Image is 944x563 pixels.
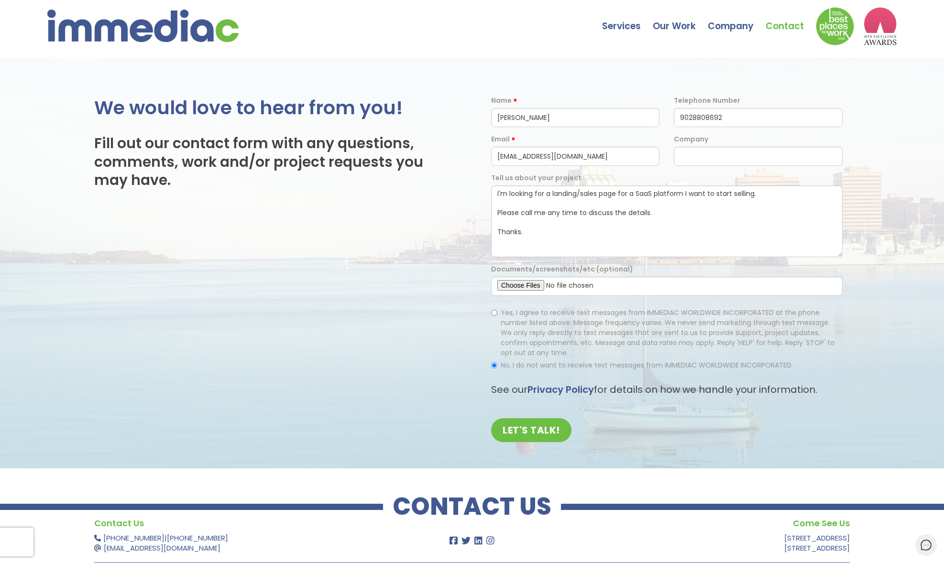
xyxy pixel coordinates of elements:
[167,533,228,543] a: [PHONE_NUMBER]
[491,382,843,397] p: See our for details on how we handle your information.
[674,134,708,144] label: Company
[653,2,708,36] a: Our Work
[491,362,497,368] input: No, I do not want to receive text messages from IMMEDIAC WORLDWIDE INCORPORATED.
[491,96,512,106] label: Name
[491,418,571,442] input: LET'S TALK!
[708,2,766,36] a: Company
[602,2,653,36] a: Services
[864,7,897,45] img: logo2_wea_nobg.webp
[784,533,850,553] a: [STREET_ADDRESS][STREET_ADDRESS]
[104,543,220,553] a: [EMAIL_ADDRESS][DOMAIN_NAME]
[491,134,510,144] label: Email
[94,533,402,553] p: |
[383,497,561,516] h2: CONTACT US
[103,533,165,543] a: [PHONE_NUMBER]
[94,134,453,190] h3: Fill out our contact form with any questions, comments, work and/or project requests you may have.
[501,308,834,357] span: Yes, I agree to receive text messages from IMMEDIAC WORLDWIDE INCORPORATED at the phone number li...
[501,360,793,370] span: No, I do not want to receive text messages from IMMEDIAC WORLDWIDE INCORPORATED.
[766,2,816,36] a: Contact
[94,516,402,531] h4: Contact Us
[491,173,582,183] label: Tell us about your project
[491,264,633,274] label: Documents/screenshots/etc (optional)
[491,310,497,316] input: Yes, I agree to receive text messages from IMMEDIAC WORLDWIDE INCORPORATED at the phone number li...
[674,96,740,106] label: Telephone Number
[47,10,239,42] img: immediac
[542,516,850,531] h4: Come See Us
[94,96,453,120] h2: We would love to hear from you!
[527,383,594,396] a: Privacy Policy
[816,7,854,45] img: Down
